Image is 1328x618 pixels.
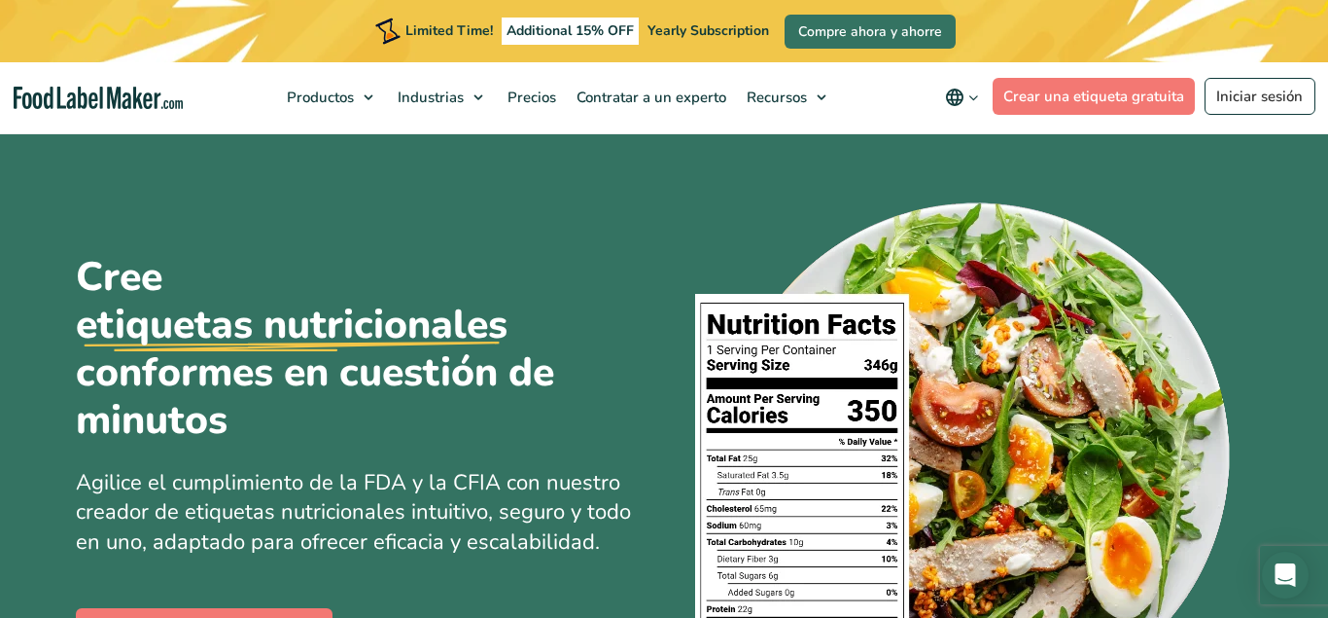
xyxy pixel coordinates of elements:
[76,301,507,348] u: etiquetas nutricionales
[392,88,466,107] span: Industrias
[567,62,732,132] a: Contratar a un experto
[1262,552,1309,599] div: Open Intercom Messenger
[277,62,383,132] a: Productos
[502,88,558,107] span: Precios
[737,62,836,132] a: Recursos
[388,62,493,132] a: Industrias
[502,18,639,45] span: Additional 15% OFF
[571,88,728,107] span: Contratar a un experto
[281,88,356,107] span: Productos
[76,468,631,558] span: Agilice el cumplimiento de la FDA y la CFIA con nuestro creador de etiquetas nutricionales intuit...
[76,253,562,445] h1: Cree conformes en cuestión de minutos
[498,62,562,132] a: Precios
[405,21,493,40] span: Limited Time!
[785,15,956,49] a: Compre ahora y ahorre
[647,21,769,40] span: Yearly Subscription
[1205,78,1315,115] a: Iniciar sesión
[993,78,1196,115] a: Crear una etiqueta gratuita
[741,88,809,107] span: Recursos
